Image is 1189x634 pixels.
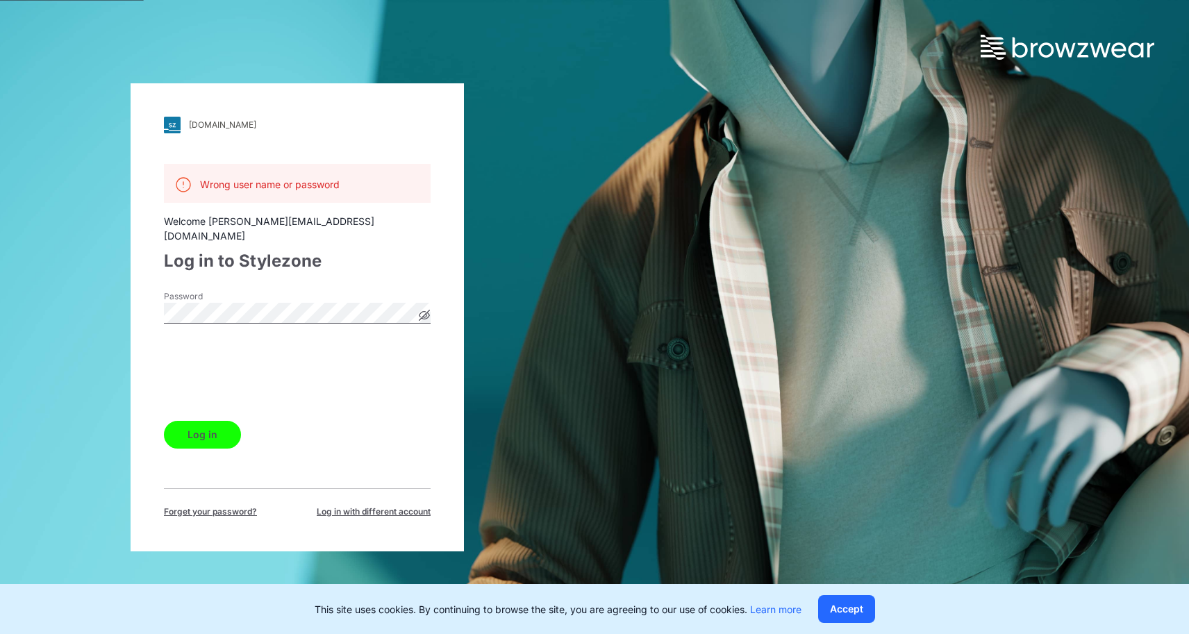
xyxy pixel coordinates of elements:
a: [DOMAIN_NAME] [164,117,431,133]
label: Password [164,290,261,303]
span: Forget your password? [164,506,257,518]
img: svg+xml;base64,PHN2ZyB3aWR0aD0iMjQiIGhlaWdodD0iMjQiIHZpZXdCb3g9IjAgMCAyNCAyNCIgZmlsbD0ibm9uZSIgeG... [175,176,192,193]
button: Log in [164,421,241,449]
button: Accept [818,595,875,623]
a: Learn more [750,603,801,615]
span: Log in with different account [317,506,431,518]
p: This site uses cookies. By continuing to browse the site, you are agreeing to our use of cookies. [315,602,801,617]
img: svg+xml;base64,PHN2ZyB3aWR0aD0iMjgiIGhlaWdodD0iMjgiIHZpZXdCb3g9IjAgMCAyOCAyOCIgZmlsbD0ibm9uZSIgeG... [164,117,181,133]
div: [DOMAIN_NAME] [189,119,256,130]
iframe: reCAPTCHA [164,344,375,399]
div: Welcome [PERSON_NAME][EMAIL_ADDRESS][DOMAIN_NAME] [164,214,431,243]
img: browzwear-logo.73288ffb.svg [981,35,1154,60]
p: Wrong user name or password [200,177,340,192]
div: Log in to Stylezone [164,249,431,274]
